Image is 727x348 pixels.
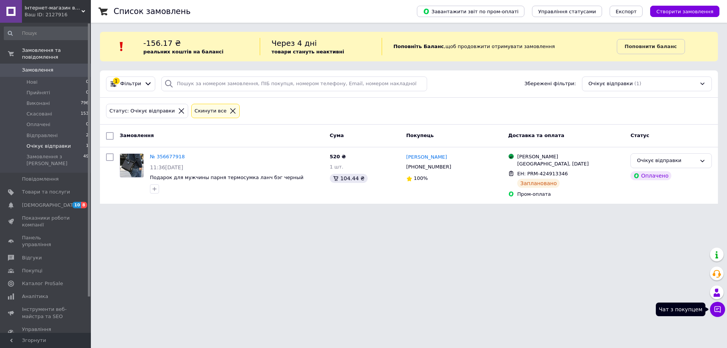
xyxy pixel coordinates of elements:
[630,133,649,138] span: Статус
[22,293,48,300] span: Аналітика
[630,171,671,180] div: Оплачено
[72,202,81,208] span: 10
[25,5,81,11] span: Інтернет-магазин виробника термосумок Lunch bag UA
[86,79,89,86] span: 0
[617,39,685,54] a: Поповнити баланс
[517,191,624,198] div: Пром-оплата
[330,174,368,183] div: 104.44 ₴
[150,175,304,180] a: Подарок для мужчины парня термосумка ланч бэг черный
[27,143,71,150] span: Очікує відправки
[86,132,89,139] span: 2
[538,9,596,14] span: Управління статусами
[22,280,63,287] span: Каталог ProSale
[517,171,568,176] span: ЕН: PRM-424913346
[27,121,50,128] span: Оплачені
[710,302,725,317] button: Чат з покупцем
[120,133,154,138] span: Замовлення
[86,121,89,128] span: 0
[406,154,447,161] a: [PERSON_NAME]
[81,202,87,208] span: 8
[86,89,89,96] span: 0
[25,11,91,18] div: Ваш ID: 2127916
[116,41,127,52] img: :exclamation:
[417,6,524,17] button: Завантажити звіт по пром-оплаті
[414,175,428,181] span: 100%
[81,100,89,107] span: 796
[144,49,224,55] b: реальних коштів на балансі
[271,39,317,48] span: Через 4 дні
[22,67,53,73] span: Замовлення
[330,154,346,159] span: 520 ₴
[120,154,144,177] img: Фото товару
[382,38,617,55] div: , щоб продовжити отримувати замовлення
[393,44,444,49] b: Поповніть Баланс
[610,6,643,17] button: Експорт
[108,107,176,115] div: Статус: Очікує відправки
[22,215,70,228] span: Показники роботи компанії
[588,80,633,87] span: Очікує відправки
[22,47,91,61] span: Замовлення та повідомлення
[650,6,719,17] button: Створити замовлення
[193,107,228,115] div: Cкинути все
[656,303,705,316] div: Чат з покупцем
[27,100,50,107] span: Виконані
[22,326,70,340] span: Управління сайтом
[634,81,641,86] span: (1)
[120,80,141,87] span: Фільтри
[83,153,89,167] span: 49
[625,44,677,49] b: Поповнити баланс
[517,153,624,160] div: [PERSON_NAME]
[271,49,344,55] b: товари стануть неактивні
[27,79,37,86] span: Нові
[22,202,78,209] span: [DEMOGRAPHIC_DATA]
[27,153,83,167] span: Замовлення з [PERSON_NAME]
[524,80,576,87] span: Збережені фільтри:
[423,8,518,15] span: Завантажити звіт по пром-оплаті
[330,133,344,138] span: Cума
[27,132,58,139] span: Відправлені
[161,76,427,91] input: Пошук за номером замовлення, ПІБ покупця, номером телефону, Email, номером накладної
[4,27,89,40] input: Пошук
[616,9,637,14] span: Експорт
[406,133,434,138] span: Покупець
[22,267,42,274] span: Покупці
[22,254,42,261] span: Відгуки
[120,153,144,178] a: Фото товару
[656,9,713,14] span: Створити замовлення
[517,161,624,167] div: [GEOGRAPHIC_DATA], [DATE]
[22,234,70,248] span: Панель управління
[114,7,190,16] h1: Список замовлень
[81,111,89,117] span: 153
[86,143,89,150] span: 1
[22,306,70,320] span: Інструменти веб-майстра та SEO
[113,78,120,84] div: 1
[150,164,183,170] span: 11:36[DATE]
[330,164,343,170] span: 1 шт.
[405,162,453,172] div: [PHONE_NUMBER]
[150,154,185,159] a: № 356677918
[27,111,52,117] span: Скасовані
[643,8,719,14] a: Створити замовлення
[144,39,181,48] span: -156.17 ₴
[22,189,70,195] span: Товари та послуги
[22,176,59,183] span: Повідомлення
[508,133,564,138] span: Доставка та оплата
[532,6,602,17] button: Управління статусами
[517,179,560,188] div: Заплановано
[637,157,696,165] div: Очікує відправки
[27,89,50,96] span: Прийняті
